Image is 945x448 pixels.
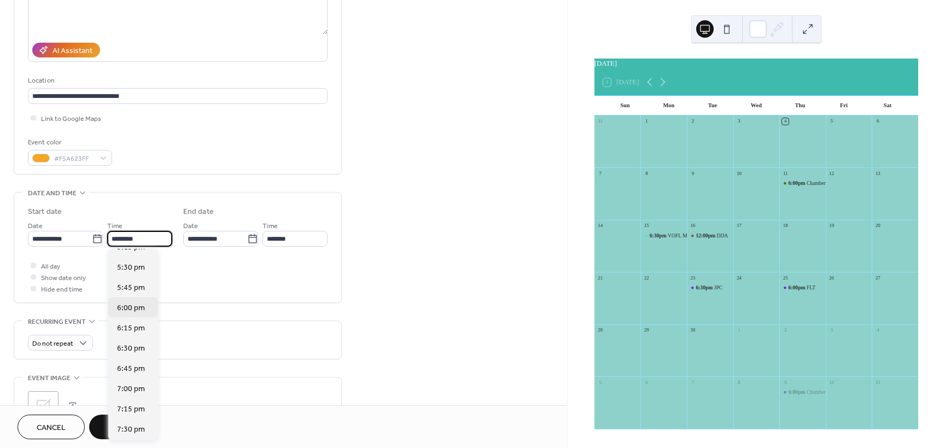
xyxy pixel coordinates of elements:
div: VOFL Meeting [668,232,700,239]
div: 22 [643,275,650,281]
span: Link to Google Maps [41,113,101,125]
div: 2 [782,327,789,334]
div: 14 [597,223,604,229]
span: Cancel [37,422,66,434]
div: 26 [829,275,835,281]
div: Start date [28,206,62,218]
div: DDA [687,232,733,239]
div: 24 [736,275,742,281]
button: Save [89,415,145,439]
div: Sat [866,96,909,115]
div: 5 [597,379,604,386]
span: Recurring event [28,316,86,328]
span: Event image [28,373,71,384]
div: 9 [782,379,789,386]
div: 15 [643,223,650,229]
div: 4 [874,327,881,334]
div: 2 [690,118,696,125]
div: 11 [782,170,789,177]
span: 6:15 pm [117,323,145,334]
span: 12:00pm [696,232,716,239]
div: 1 [736,327,742,334]
span: 6:00pm [789,284,807,291]
span: #F5A623FF [54,153,95,165]
div: Fri [822,96,866,115]
span: 5:30 pm [117,262,145,274]
div: AI Assistant [52,45,92,57]
div: 1 [643,118,650,125]
div: Chamber Meeting [807,179,845,187]
div: Location [28,75,325,86]
div: Chamber Meeting [807,388,845,395]
div: 23 [690,275,696,281]
div: 10 [736,170,742,177]
div: 28 [597,327,604,334]
span: Time [262,220,278,232]
div: [DATE] [594,59,918,69]
span: Date and time [28,188,77,199]
span: 7:15 pm [117,404,145,415]
span: All day [41,261,60,272]
div: Chamber Meeting [779,388,826,395]
div: JPC [714,284,722,291]
div: 31 [597,118,604,125]
div: 6 [874,118,881,125]
button: Cancel [17,415,85,439]
span: 6:30pm [696,284,714,291]
span: 5:45 pm [117,282,145,294]
div: 3 [736,118,742,125]
span: 6:30pm [650,232,668,239]
div: 20 [874,223,881,229]
div: 10 [829,379,835,386]
div: 7 [690,379,696,386]
span: 6:00pm [789,179,807,187]
div: Event color [28,137,110,148]
div: Chamber Meeting [779,179,826,187]
span: 7:30 pm [117,424,145,435]
div: 19 [829,223,835,229]
div: 17 [736,223,742,229]
span: Time [107,220,122,232]
div: 30 [690,327,696,334]
div: FLT [807,284,815,291]
span: 6:00pm [789,388,807,395]
div: JPC [687,284,733,291]
span: 7:00 pm [117,383,145,395]
div: Tue [691,96,734,115]
div: 25 [782,275,789,281]
span: 6:00 pm [117,302,145,314]
span: Show date only [41,272,86,284]
div: 8 [643,170,650,177]
div: 21 [597,275,604,281]
span: Date [183,220,198,232]
div: End date [183,206,214,218]
div: ; [28,391,59,422]
div: VOFL Meeting [640,232,687,239]
div: 18 [782,223,789,229]
div: DDA [717,232,728,239]
div: FLT [779,284,826,291]
span: 6:30 pm [117,343,145,354]
div: Thu [778,96,822,115]
div: 8 [736,379,742,386]
div: 5 [829,118,835,125]
span: Date [28,220,43,232]
div: Wed [734,96,778,115]
div: 12 [829,170,835,177]
div: 27 [874,275,881,281]
div: 11 [874,379,881,386]
div: 3 [829,327,835,334]
span: 6:45 pm [117,363,145,375]
span: Do not repeat [32,338,73,350]
span: Hide end time [41,284,83,295]
div: 9 [690,170,696,177]
div: 16 [690,223,696,229]
div: Mon [647,96,691,115]
div: 29 [643,327,650,334]
div: 13 [874,170,881,177]
div: 4 [782,118,789,125]
div: Sun [603,96,647,115]
div: 7 [597,170,604,177]
button: AI Assistant [32,43,100,57]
